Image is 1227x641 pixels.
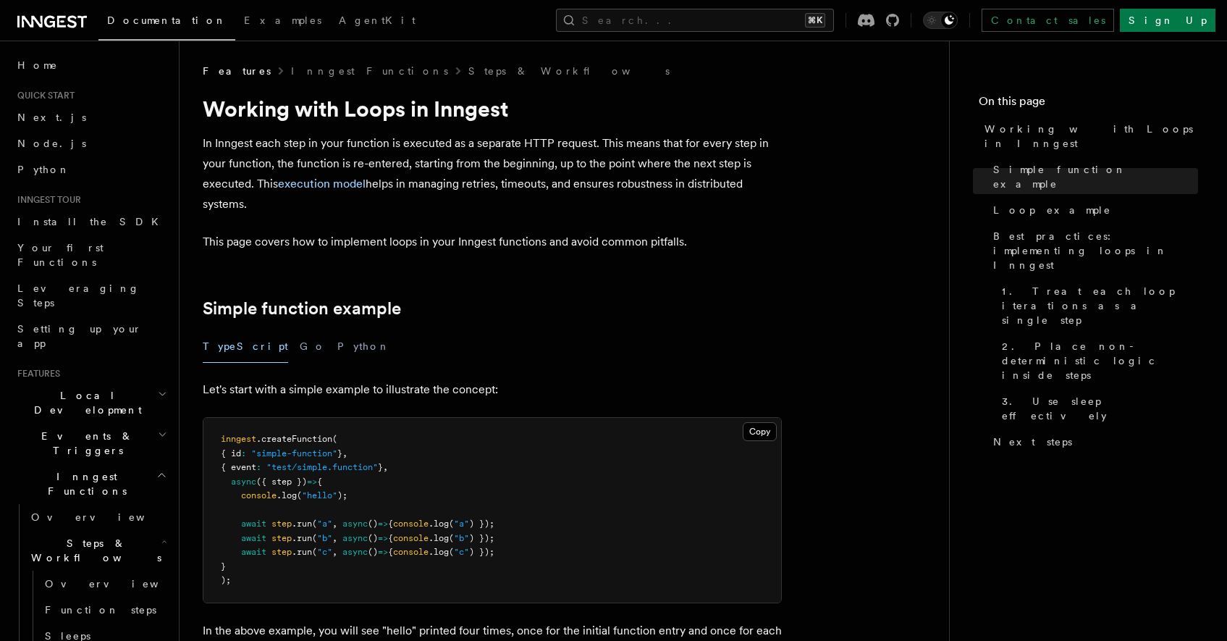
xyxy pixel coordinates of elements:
[17,112,86,123] span: Next.js
[12,382,170,423] button: Local Development
[339,14,416,26] span: AgentKit
[312,547,317,557] span: (
[449,547,454,557] span: (
[235,4,330,39] a: Examples
[332,547,337,557] span: ,
[292,519,312,529] span: .run
[469,547,494,557] span: ) });
[221,434,256,444] span: inngest
[302,490,337,500] span: "hello"
[469,519,494,529] span: ) });
[12,464,170,504] button: Inngest Functions
[17,58,58,72] span: Home
[342,547,368,557] span: async
[378,519,388,529] span: =>
[241,533,266,543] span: await
[241,490,277,500] span: console
[337,490,347,500] span: );
[25,504,170,530] a: Overview
[31,511,180,523] span: Overview
[241,448,246,458] span: :
[256,477,307,487] span: ({ step })
[203,96,782,122] h1: Working with Loops in Inngest
[98,4,235,41] a: Documentation
[244,14,321,26] span: Examples
[17,282,140,309] span: Leveraging Steps
[993,435,1072,449] span: Next steps
[979,93,1198,116] h4: On this page
[468,64,670,78] a: Steps & Workflows
[743,422,777,441] button: Copy
[1120,9,1215,32] a: Sign Up
[17,242,104,268] span: Your first Functions
[12,469,156,498] span: Inngest Functions
[317,533,332,543] span: "b"
[12,52,170,78] a: Home
[291,64,448,78] a: Inngest Functions
[203,298,401,319] a: Simple function example
[241,547,266,557] span: await
[317,519,332,529] span: "a"
[337,330,390,363] button: Python
[251,448,337,458] span: "simple-function"
[556,9,834,32] button: Search...⌘K
[987,429,1198,455] a: Next steps
[429,519,449,529] span: .log
[393,547,429,557] span: console
[12,104,170,130] a: Next.js
[12,429,158,458] span: Events & Triggers
[368,519,378,529] span: ()
[221,561,226,571] span: }
[429,547,449,557] span: .log
[221,448,241,458] span: { id
[342,448,347,458] span: ,
[25,530,170,571] button: Steps & Workflows
[342,533,368,543] span: async
[12,235,170,275] a: Your first Functions
[378,533,388,543] span: =>
[203,232,782,252] p: This page covers how to implement loops in your Inngest functions and avoid common pitfalls.
[271,547,292,557] span: step
[271,519,292,529] span: step
[17,323,142,349] span: Setting up your app
[221,462,256,472] span: { event
[383,462,388,472] span: ,
[987,223,1198,278] a: Best practices: implementing loops in Inngest
[454,533,469,543] span: "b"
[388,533,393,543] span: {
[393,519,429,529] span: console
[107,14,227,26] span: Documentation
[454,547,469,557] span: "c"
[317,477,322,487] span: {
[332,434,337,444] span: (
[12,209,170,235] a: Install the SDK
[12,130,170,156] a: Node.js
[996,388,1198,429] a: 3. Use sleep effectively
[984,122,1198,151] span: Working with Loops in Inngest
[25,536,161,565] span: Steps & Workflows
[454,519,469,529] span: "a"
[12,316,170,356] a: Setting up your app
[1002,284,1198,327] span: 1. Treat each loop iterations as a single step
[449,519,454,529] span: (
[996,333,1198,388] a: 2. Place non-deterministic logic inside steps
[429,533,449,543] span: .log
[203,330,288,363] button: TypeScript
[805,13,825,28] kbd: ⌘K
[388,519,393,529] span: {
[271,533,292,543] span: step
[12,368,60,380] span: Features
[469,533,494,543] span: ) });
[45,604,156,616] span: Function steps
[342,519,368,529] span: async
[12,194,81,206] span: Inngest tour
[12,423,170,464] button: Events & Triggers
[449,533,454,543] span: (
[203,380,782,400] p: Let's start with a simple example to illustrate the concept:
[1002,339,1198,382] span: 2. Place non-deterministic logic inside steps
[378,547,388,557] span: =>
[923,12,958,29] button: Toggle dark mode
[45,578,194,590] span: Overview
[993,162,1198,191] span: Simple function example
[12,275,170,316] a: Leveraging Steps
